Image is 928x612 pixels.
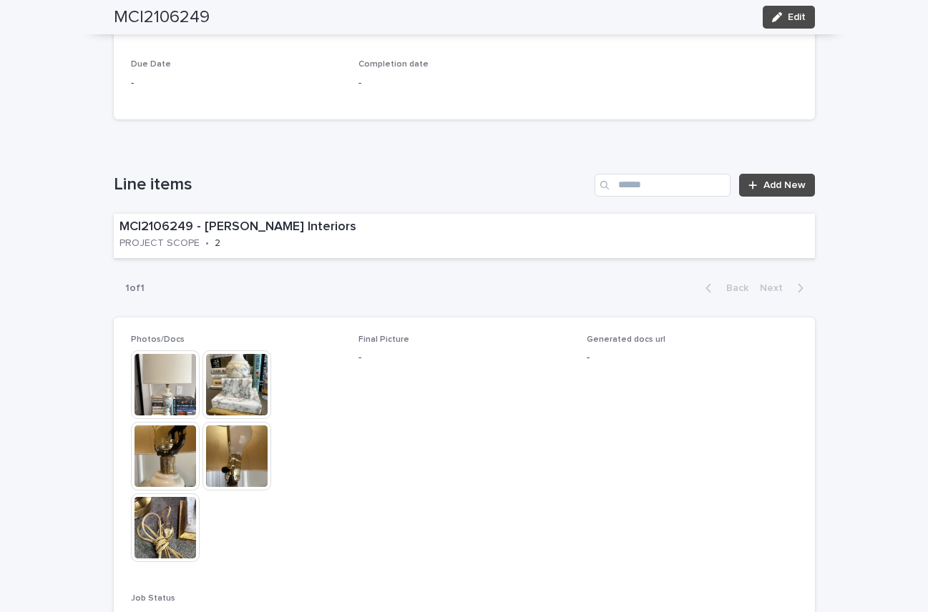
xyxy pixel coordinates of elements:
h1: Line items [114,174,590,195]
span: Next [760,283,791,293]
p: - [587,350,798,365]
span: Photos/Docs [131,335,185,344]
a: MCI2106249 - [PERSON_NAME] InteriorsPROJECT SCOPE•2 [114,214,815,259]
p: MCI2106249 - [PERSON_NAME] Interiors [119,219,457,235]
span: Back [718,283,748,293]
p: - [131,76,342,91]
button: Edit [763,6,815,29]
span: Completion date [358,60,429,69]
a: Add New [739,174,814,197]
p: 2 [215,237,220,250]
p: PROJECT SCOPE [119,237,200,250]
p: • [205,237,209,250]
span: Generated docs url [587,335,665,344]
p: - [358,76,570,91]
span: Add New [763,180,806,190]
button: Next [754,282,815,295]
span: Final Picture [358,335,409,344]
input: Search [595,174,731,197]
span: Due Date [131,60,171,69]
button: Back [694,282,754,295]
span: Edit [788,12,806,22]
p: 1 of 1 [114,271,156,306]
span: Job Status [131,594,175,603]
p: - [358,350,570,365]
h2: MCI2106249 [114,7,210,28]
